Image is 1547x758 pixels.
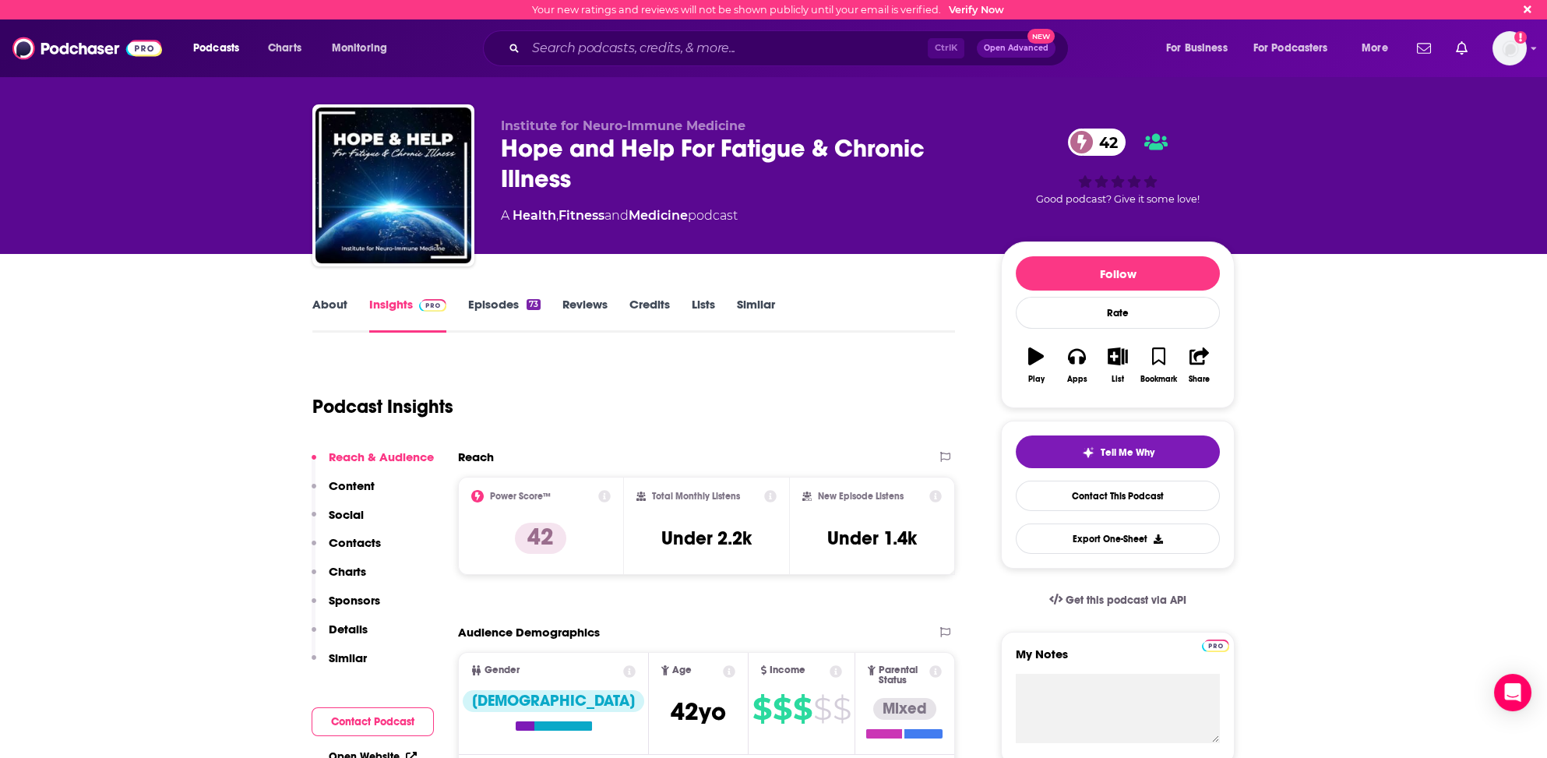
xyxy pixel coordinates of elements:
button: Bookmark [1138,337,1179,393]
span: Age [672,665,692,675]
button: open menu [321,36,407,61]
a: Charts [258,36,311,61]
button: Open AdvancedNew [977,39,1055,58]
div: Search podcasts, credits, & more... [498,30,1084,66]
span: Charts [268,37,301,59]
span: $ [793,696,812,721]
button: List [1098,337,1138,393]
button: Charts [312,564,366,593]
span: Get this podcast via API [1066,594,1186,607]
span: For Podcasters [1253,37,1328,59]
button: Follow [1016,256,1220,291]
span: Good podcast? Give it some love! [1036,193,1200,205]
a: Get this podcast via API [1037,581,1199,619]
div: Rate [1016,297,1220,329]
a: 42 [1068,129,1126,156]
div: A podcast [501,206,738,225]
img: tell me why sparkle [1082,446,1094,459]
a: Lists [692,297,715,333]
h3: Under 2.2k [661,527,752,550]
button: open menu [1351,36,1408,61]
button: open menu [182,36,259,61]
p: Contacts [329,535,381,550]
a: Contact This Podcast [1016,481,1220,511]
span: New [1027,29,1055,44]
input: Search podcasts, credits, & more... [526,36,928,61]
label: My Notes [1016,647,1220,674]
span: , [556,208,559,223]
button: Show profile menu [1492,31,1527,65]
a: Similar [737,297,775,333]
button: Contact Podcast [312,707,434,736]
button: open menu [1243,36,1351,61]
button: tell me why sparkleTell Me Why [1016,435,1220,468]
span: Gender [485,665,520,675]
div: [DEMOGRAPHIC_DATA] [463,690,644,712]
button: Social [312,507,364,536]
button: Play [1016,337,1056,393]
a: Verify Now [949,4,1004,16]
span: $ [813,696,831,721]
button: Export One-Sheet [1016,524,1220,554]
a: Show notifications dropdown [1411,35,1437,62]
p: Similar [329,650,367,665]
h2: Reach [458,450,494,464]
button: Share [1179,337,1220,393]
button: Reach & Audience [312,450,434,478]
svg: Email not verified [1514,31,1527,44]
a: Health [513,208,556,223]
div: 42Good podcast? Give it some love! [1001,118,1235,215]
span: Parental Status [879,665,927,686]
button: Content [312,478,375,507]
div: 73 [527,299,541,310]
span: For Business [1166,37,1228,59]
button: Similar [312,650,367,679]
span: Podcasts [193,37,239,59]
a: Credits [629,297,670,333]
span: Institute for Neuro-Immune Medicine [501,118,745,133]
a: About [312,297,347,333]
h1: Podcast Insights [312,395,453,418]
p: Reach & Audience [329,450,434,464]
h2: Power Score™ [490,491,551,502]
p: Details [329,622,368,636]
div: List [1112,375,1124,384]
p: Content [329,478,375,493]
button: Apps [1056,337,1097,393]
span: More [1362,37,1388,59]
a: InsightsPodchaser Pro [369,297,446,333]
div: Play [1028,375,1045,384]
span: 42 [1084,129,1126,156]
div: Mixed [873,698,936,720]
h2: Total Monthly Listens [652,491,740,502]
img: Podchaser Pro [419,299,446,312]
div: Your new ratings and reviews will not be shown publicly until your email is verified. [532,4,1004,16]
button: Details [312,622,368,650]
a: Medicine [629,208,688,223]
p: Social [329,507,364,522]
button: Sponsors [312,593,380,622]
span: Income [770,665,805,675]
img: Podchaser - Follow, Share and Rate Podcasts [12,33,162,63]
img: Podchaser Pro [1202,640,1229,652]
span: and [604,208,629,223]
span: 42 yo [671,696,726,727]
h2: New Episode Listens [818,491,904,502]
span: $ [773,696,791,721]
a: Show notifications dropdown [1450,35,1474,62]
div: Open Intercom Messenger [1494,674,1531,711]
div: Share [1189,375,1210,384]
img: User Profile [1492,31,1527,65]
span: Open Advanced [984,44,1048,52]
span: $ [752,696,771,721]
a: Fitness [559,208,604,223]
p: Charts [329,564,366,579]
button: open menu [1155,36,1247,61]
div: Bookmark [1140,375,1177,384]
img: Hope and Help For Fatigue & Chronic Illness [315,108,471,263]
span: Monitoring [332,37,387,59]
a: Pro website [1202,637,1229,652]
a: Reviews [562,297,608,333]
